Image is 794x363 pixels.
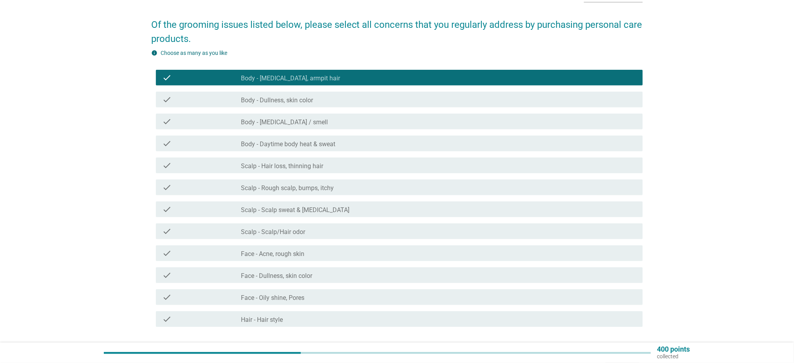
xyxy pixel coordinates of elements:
[161,50,227,56] label: Choose as many as you like
[241,74,340,82] label: Body - [MEDICAL_DATA], armpit hair
[241,162,324,170] label: Scalp - Hair loss, thinning hair
[162,270,172,280] i: check
[241,118,328,126] label: Body - [MEDICAL_DATA] / smell
[241,250,305,258] label: Face - Acne, rough skin
[241,228,306,236] label: Scalp - Scalp/Hair odor
[241,96,313,104] label: Body - Dullness, skin color
[162,95,172,104] i: check
[151,50,157,56] i: info
[162,249,172,258] i: check
[162,314,172,324] i: check
[657,353,690,360] p: collected
[241,272,313,280] label: Face - Dullness, skin color
[162,292,172,302] i: check
[162,139,172,148] i: check
[241,184,334,192] label: Scalp - Rough scalp, bumps, itchy
[162,117,172,126] i: check
[162,161,172,170] i: check
[151,10,643,46] h2: Of the grooming issues listed below, please select all concerns that you regularly address by pur...
[657,346,690,353] p: 400 points
[162,73,172,82] i: check
[241,294,305,302] label: Face - Oily shine, Pores
[162,205,172,214] i: check
[162,227,172,236] i: check
[241,316,283,324] label: Hair - Hair style
[241,206,350,214] label: Scalp - Scalp sweat & [MEDICAL_DATA]
[241,140,336,148] label: Body - Daytime body heat & sweat
[162,183,172,192] i: check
